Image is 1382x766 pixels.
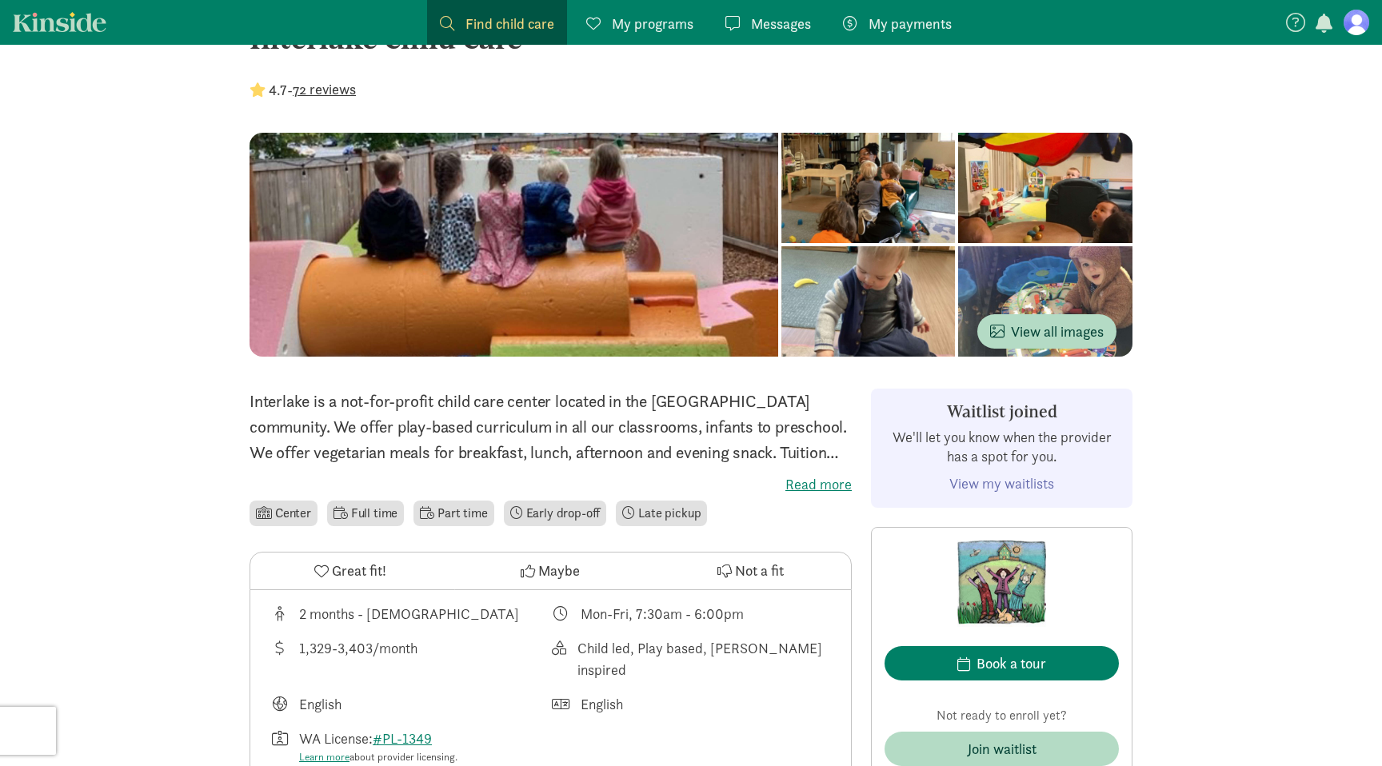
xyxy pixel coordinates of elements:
button: Book a tour [885,646,1119,680]
a: View my waitlists [949,474,1054,493]
div: Child led, Play based, [PERSON_NAME] inspired [577,637,832,680]
img: Provider logo [957,541,1047,627]
div: Join waitlist [968,738,1036,760]
label: Read more [250,475,852,494]
p: Not ready to enroll yet? [885,706,1119,725]
div: This provider's education philosophy [551,637,833,680]
div: English [581,693,623,715]
a: #PL-1349 [373,729,432,748]
span: My payments [869,13,952,34]
button: Maybe [450,553,650,589]
li: Late pickup [616,501,707,526]
li: Full time [327,501,404,526]
p: We'll let you know when the provider has a spot for you. [885,428,1119,466]
div: about provider licensing. [299,749,457,765]
div: Languages spoken [551,693,833,715]
li: Center [250,501,318,526]
div: Average tuition for this program [270,637,551,680]
div: Book a tour [977,652,1046,674]
div: License number [270,728,551,765]
h3: Waitlist joined [885,402,1119,421]
button: 72 reviews [293,78,356,100]
div: - [250,79,356,101]
div: 2 months - [DEMOGRAPHIC_DATA] [299,603,519,624]
li: Early drop-off [504,501,607,526]
button: Not a fit [651,553,851,589]
span: Not a fit [735,560,784,581]
div: WA License: [299,728,457,765]
a: Learn more [299,750,349,764]
span: View all images [990,321,1104,342]
span: Great fit! [332,560,386,581]
button: Great fit! [250,553,450,589]
div: Languages taught [270,693,551,715]
span: Find child care [465,13,554,34]
span: Maybe [538,560,580,581]
span: Messages [751,13,811,34]
div: Class schedule [551,603,833,624]
strong: 4.7 [269,81,287,99]
button: View all images [977,314,1116,349]
button: Join waitlist [885,732,1119,766]
div: 1,329-3,403/month [299,637,417,680]
div: English [299,693,342,715]
span: My programs [612,13,693,34]
div: Mon-Fri, 7:30am - 6:00pm [581,603,744,624]
div: Age range for children that this provider cares for [270,603,551,624]
p: Interlake is a not-for-profit child care center located in the [GEOGRAPHIC_DATA] community. We of... [250,389,852,465]
a: Kinside [13,12,106,32]
li: Part time [413,501,493,526]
